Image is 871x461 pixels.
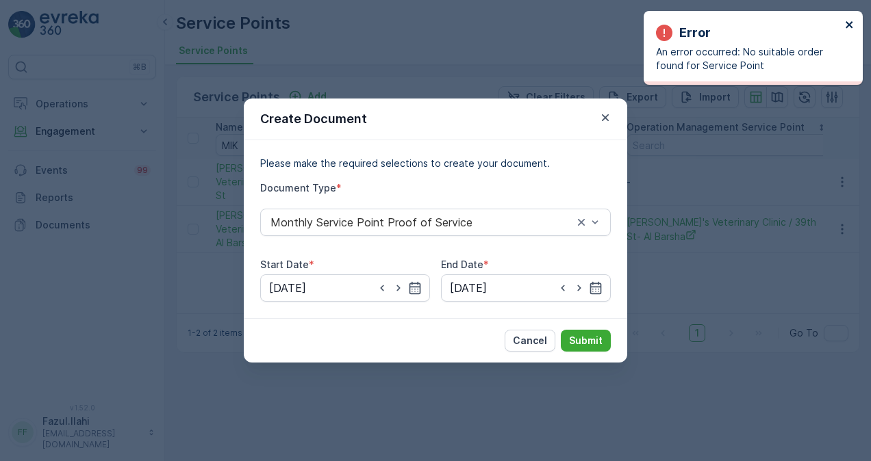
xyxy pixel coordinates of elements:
label: Document Type [260,182,336,194]
p: An error occurred: No suitable order found for Service Point [656,45,841,73]
p: Please make the required selections to create your document. [260,157,611,170]
button: Submit [561,330,611,352]
p: Cancel [513,334,547,347]
button: close [845,19,855,32]
p: Create Document [260,109,367,129]
input: dd/mm/yyyy [260,274,430,302]
p: Submit [569,334,603,347]
label: End Date [441,259,483,270]
p: Error [679,23,711,42]
label: Start Date [260,259,309,270]
button: Cancel [505,330,555,352]
input: dd/mm/yyyy [441,274,611,302]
